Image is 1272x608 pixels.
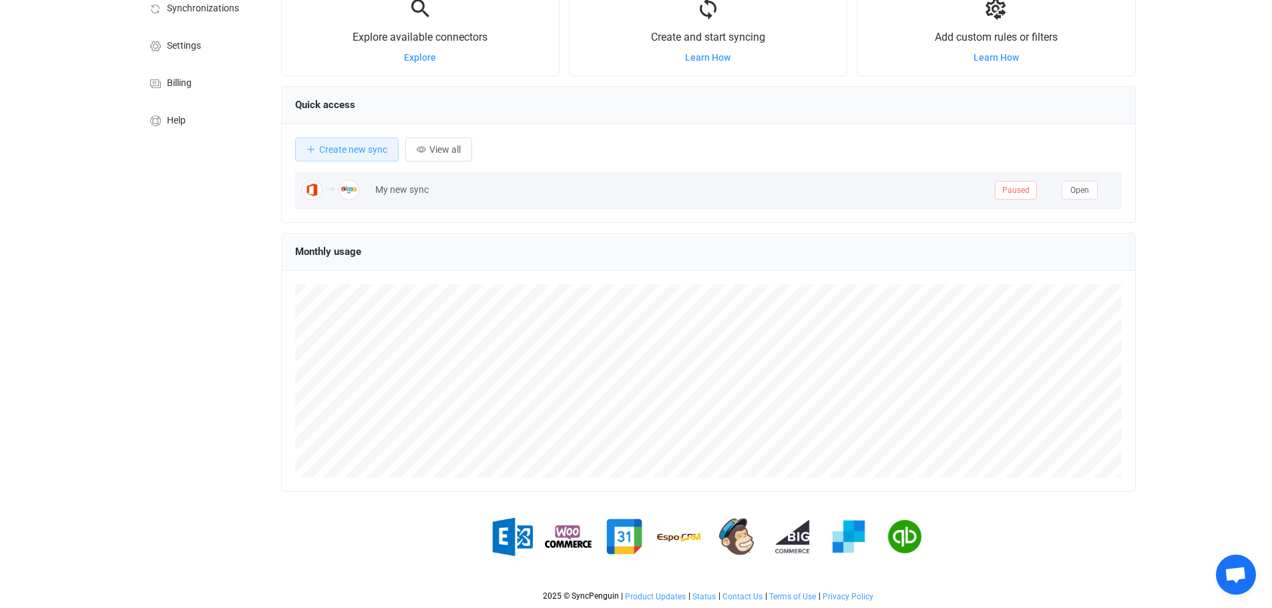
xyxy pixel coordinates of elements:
span: Settings [167,41,201,51]
a: Terms of Use [769,592,817,601]
a: Open chat [1216,555,1256,595]
span: Status [692,592,716,601]
img: Zoho CRM Contacts [339,180,359,200]
span: | [819,591,821,601]
a: Settings [134,26,268,63]
img: espo-crm.png [657,513,704,560]
span: Help [167,115,186,126]
span: | [718,591,720,601]
span: Contact Us [722,592,763,601]
span: Add custom rules or filters [935,31,1058,43]
a: Privacy Policy [822,592,874,601]
img: sendgrid.png [825,513,872,560]
span: | [688,591,690,601]
img: google.png [601,513,648,560]
a: Explore [404,52,436,63]
span: Explore available connectors [353,31,487,43]
a: Learn How [685,52,730,63]
span: | [621,591,623,601]
span: Create new sync [319,144,387,155]
a: Status [692,592,716,601]
a: Help [134,101,268,138]
span: 2025 © SyncPenguin [543,591,619,601]
img: mailchimp.png [713,513,760,560]
img: Office 365 GAL Contacts [302,180,323,200]
img: woo-commerce.png [545,513,592,560]
span: Monthly usage [295,246,361,258]
span: Product Updates [625,592,686,601]
a: Product Updates [624,592,686,601]
span: Quick access [295,99,355,111]
img: exchange.png [489,513,536,560]
img: big-commerce.png [769,513,816,560]
span: Synchronizations [167,3,239,14]
a: Billing [134,63,268,101]
a: Learn How [974,52,1019,63]
a: Contact Us [722,592,763,601]
span: Create and start syncing [651,31,765,43]
span: Privacy Policy [823,592,873,601]
span: View all [429,144,461,155]
span: Billing [167,78,192,89]
div: My new sync [369,182,988,198]
span: Terms of Use [769,592,816,601]
button: Create new sync [295,137,399,162]
img: quickbooks.png [881,513,928,560]
button: View all [405,137,472,162]
span: | [765,591,767,601]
